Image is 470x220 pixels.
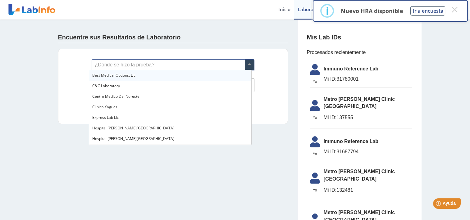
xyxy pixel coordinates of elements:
[326,5,329,16] div: i
[58,34,181,41] h4: Encuentre sus Resultados de Laboratorio
[324,138,412,145] span: Immuno Reference Lab
[324,149,337,154] span: Mi ID:
[306,187,324,193] span: Yo
[449,4,460,15] button: Close this dialog
[324,168,412,183] span: Metro [PERSON_NAME] Clinic [GEOGRAPHIC_DATA]
[324,96,412,110] span: Metro [PERSON_NAME] Clinic [GEOGRAPHIC_DATA]
[92,136,174,141] span: Hospital [PERSON_NAME][GEOGRAPHIC_DATA]
[340,7,403,15] p: Nuevo HRA disponible
[324,65,412,73] span: Immuno Reference Lab
[92,83,120,88] span: C&C Laboratory
[306,115,324,120] span: Yo
[89,70,252,145] ng-dropdown-panel: Options list
[92,73,135,78] span: Best Medical Options, Llc
[92,115,119,120] span: Express Lab Llc
[415,196,463,213] iframe: Help widget launcher
[307,49,412,56] span: Procesados recientemente
[307,34,341,41] h4: Mis Lab IDs
[92,104,117,110] span: Clinica Yaguez
[306,79,324,84] span: Yo
[410,6,445,16] button: Ir a encuesta
[324,115,337,120] span: Mi ID:
[324,186,412,194] span: 132481
[324,148,412,155] span: 31687794
[324,76,337,82] span: Mi ID:
[92,125,174,131] span: Hospital [PERSON_NAME][GEOGRAPHIC_DATA]
[324,187,337,193] span: Mi ID:
[324,114,412,121] span: 137555
[92,94,139,99] span: Centro Medico Del Noreste
[324,75,412,83] span: 31780001
[306,151,324,157] span: Yo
